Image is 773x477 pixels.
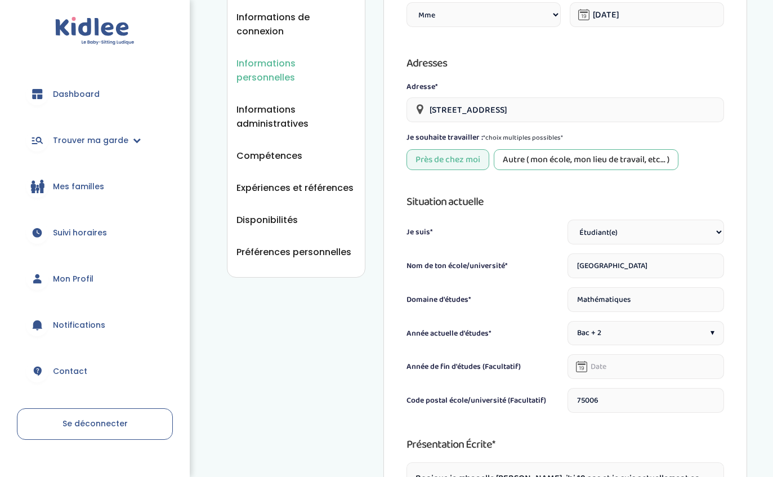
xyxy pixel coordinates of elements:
a: Se déconnecter [17,408,173,440]
span: *choix multiples possibles* [483,132,563,143]
input: Date [568,354,724,379]
span: Contact [53,365,87,377]
a: Mes familles [17,166,173,207]
span: Se déconnecter [62,418,128,429]
label: Année actuelle d'études* [406,328,491,340]
div: Près de chez moi [406,149,489,170]
h3: Présentation écrite* [406,435,724,453]
h3: Situation actuelle [406,193,724,211]
button: Informations personnelles [236,56,356,84]
button: Informations de connexion [236,10,356,38]
label: Je suis* [406,226,433,238]
span: ▾ [711,327,714,339]
a: Mon Profil [17,258,173,299]
label: Domaine d'études* [406,294,471,306]
a: Notifications [17,305,173,345]
button: Expériences et références [236,181,354,195]
span: Suivi horaires [53,227,107,239]
span: Mes familles [53,181,104,193]
a: Trouver ma garde [17,120,173,161]
input: Indique le nom de ton école/université [568,253,724,278]
label: Adresse* [406,81,724,93]
label: Je souhaite travailler : [406,131,563,145]
input: Date de naissance [570,2,724,27]
input: Veuillez saisir votre adresse postale [406,97,724,122]
span: Mon Profil [53,273,93,285]
span: Trouver ma garde [53,135,128,146]
button: Compétences [236,149,302,163]
span: Notifications [53,319,105,331]
button: Informations administratives [236,102,356,131]
h3: Adresses [406,54,724,72]
label: Code postal école/université (Facultatif) [406,395,546,407]
button: Disponibilités [236,213,298,227]
a: Dashboard [17,74,173,114]
label: Nom de ton école/université* [406,260,508,272]
span: Dashboard [53,88,100,100]
img: logo.svg [55,17,135,46]
button: Préférences personnelles [236,245,351,259]
a: Suivi horaires [17,212,173,253]
div: Autre ( mon école, mon lieu de travail, etc... ) [494,149,678,170]
span: Bac + 2 [577,327,601,339]
input: Indique ton domaine d'études [568,287,724,312]
input: Indique le code postal de ton école/université [568,388,724,413]
a: Contact [17,351,173,391]
label: Année de fin d'études (Facultatif) [406,361,521,373]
